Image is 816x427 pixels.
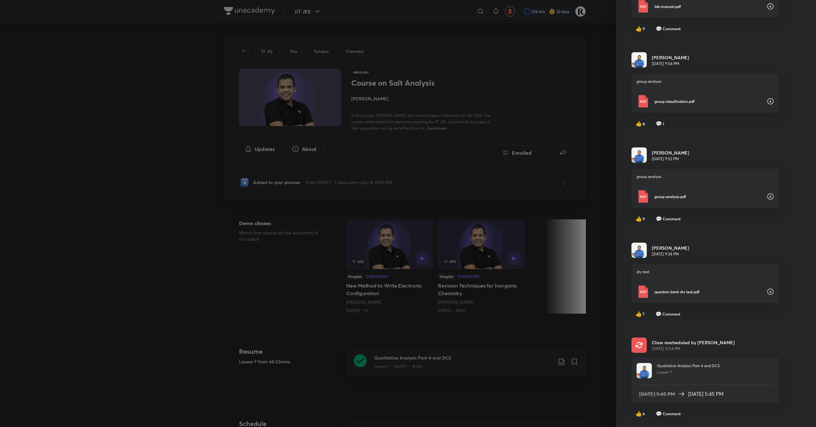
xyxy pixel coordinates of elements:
span: like [636,216,642,222]
img: Avatar [631,147,647,163]
span: 6 [643,411,645,416]
p: lab manual.pdf [654,4,761,9]
span: like [636,311,642,317]
p: group analysis [637,79,774,84]
span: comment [656,121,662,126]
span: Lesson 7 [657,370,672,374]
span: 7 [643,311,645,317]
img: rescheduled [631,338,647,353]
p: group classification.pdf [654,98,761,104]
span: 1 [663,121,664,127]
span: like [636,121,642,126]
h6: [PERSON_NAME] [652,245,689,251]
h6: [PERSON_NAME] [652,54,689,61]
img: Avatar [637,363,652,378]
p: [DATE] 9:24 PM [652,251,689,257]
p: dry test [637,269,774,275]
img: Pdf [637,285,649,298]
h6: [PERSON_NAME] [652,149,689,156]
p: [DATE] 9:54 PM [652,61,689,67]
img: Avatar [631,52,647,68]
span: Comment [663,26,681,32]
span: like [636,411,642,416]
span: [DATE] 5:45 PM [639,390,675,398]
span: comment [655,311,662,317]
p: [DATE] 9:52 PM [652,156,689,162]
p: group analysis.pdf [654,194,761,199]
span: Comment [662,311,680,317]
span: 9 [643,216,645,222]
span: Comment [663,216,681,222]
img: Pdf [637,190,649,203]
span: Comment [663,411,681,416]
span: comment [656,216,662,222]
span: comment [656,411,662,416]
p: Qualitative Analysis Part-4 and DCS [657,363,720,369]
span: comment [656,26,662,32]
img: Avatar [631,243,647,258]
p: Class rescheduled by [PERSON_NAME] [652,339,735,346]
p: group analysis [637,174,774,180]
span: 8 [643,121,645,127]
span: [DATE] 5:45 PM [688,390,724,398]
span: [DATE] 12:54 PM [652,346,735,352]
span: like [636,26,642,32]
span: 9 [643,26,645,32]
img: Pdf [637,95,649,108]
p: question bank dry test.pdf [654,289,761,295]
